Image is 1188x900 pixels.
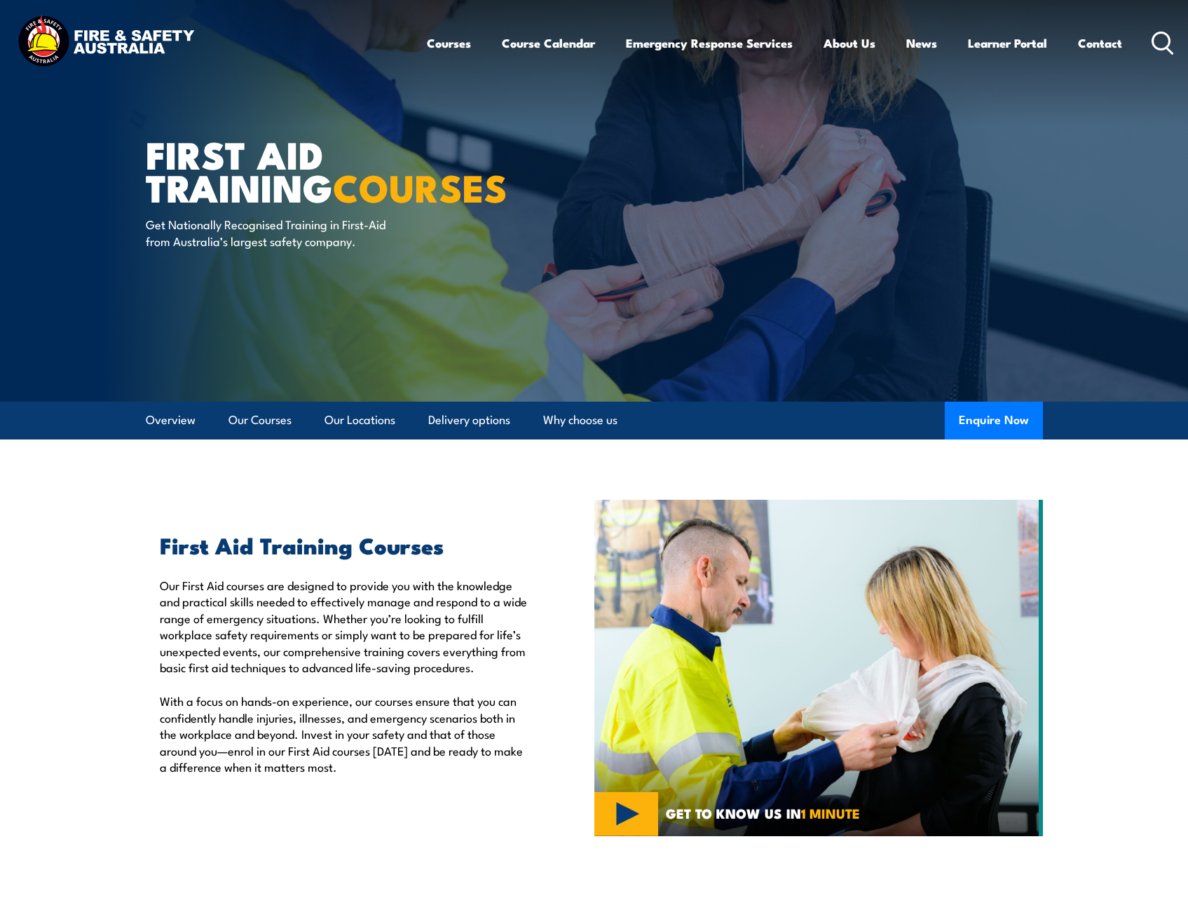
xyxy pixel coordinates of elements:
[146,402,196,439] a: Overview
[543,402,617,439] a: Why choose us
[160,535,530,554] h2: First Aid Training Courses
[325,402,395,439] a: Our Locations
[945,402,1043,439] button: Enquire Now
[428,402,510,439] a: Delivery options
[146,137,492,203] h1: First Aid Training
[594,500,1043,836] img: Fire & Safety Australia deliver Health and Safety Representatives Training Courses – HSR Training
[146,216,402,249] p: Get Nationally Recognised Training in First-Aid from Australia’s largest safety company.
[427,25,471,62] a: Courses
[801,803,860,823] strong: 1 MINUTE
[333,157,507,215] strong: COURSES
[666,807,860,819] span: GET TO KNOW US IN
[626,25,793,62] a: Emergency Response Services
[1078,25,1122,62] a: Contact
[160,577,530,675] p: Our First Aid courses are designed to provide you with the knowledge and practical skills needed ...
[502,25,595,62] a: Course Calendar
[824,25,875,62] a: About Us
[906,25,937,62] a: News
[968,25,1047,62] a: Learner Portal
[228,402,292,439] a: Our Courses
[160,693,530,775] p: With a focus on hands-on experience, our courses ensure that you can confidently handle injuries,...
